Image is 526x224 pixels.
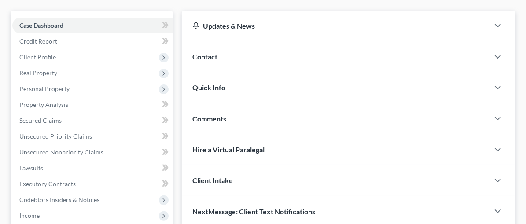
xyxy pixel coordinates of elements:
[19,85,70,92] span: Personal Property
[192,176,233,184] span: Client Intake
[19,101,68,108] span: Property Analysis
[19,164,43,172] span: Lawsuits
[12,144,173,160] a: Unsecured Nonpriority Claims
[12,160,173,176] a: Lawsuits
[19,22,63,29] span: Case Dashboard
[19,212,40,219] span: Income
[192,145,265,154] span: Hire a Virtual Paralegal
[12,18,173,33] a: Case Dashboard
[12,113,173,129] a: Secured Claims
[192,52,217,61] span: Contact
[12,129,173,144] a: Unsecured Priority Claims
[12,97,173,113] a: Property Analysis
[192,21,478,30] div: Updates & News
[19,37,57,45] span: Credit Report
[19,132,92,140] span: Unsecured Priority Claims
[192,114,226,123] span: Comments
[19,53,56,61] span: Client Profile
[192,83,225,92] span: Quick Info
[19,196,99,203] span: Codebtors Insiders & Notices
[19,69,57,77] span: Real Property
[12,33,173,49] a: Credit Report
[19,180,76,187] span: Executory Contracts
[192,207,315,216] span: NextMessage: Client Text Notifications
[12,176,173,192] a: Executory Contracts
[19,148,103,156] span: Unsecured Nonpriority Claims
[19,117,62,124] span: Secured Claims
